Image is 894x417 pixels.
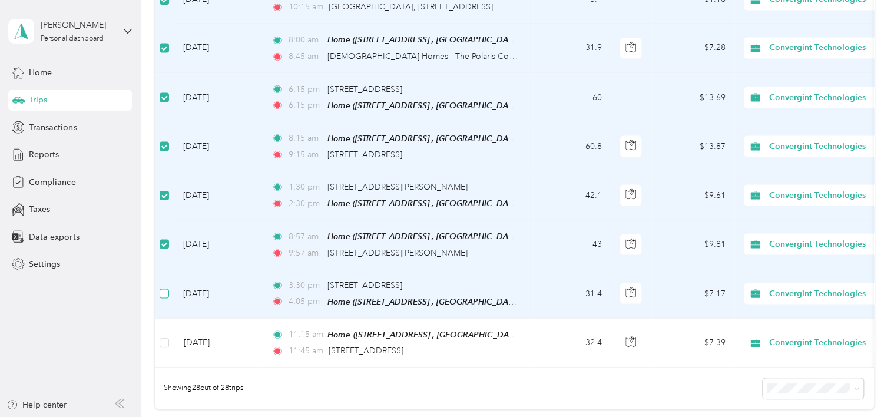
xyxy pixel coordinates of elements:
[289,197,322,210] span: 2:30 pm
[327,52,620,62] span: [DEMOGRAPHIC_DATA] Homes - The Polaris Community, [STREET_ADDRESS]
[769,287,877,300] span: Convergint Technologies
[41,19,114,31] div: [PERSON_NAME]
[29,258,60,270] span: Settings
[327,150,402,160] span: [STREET_ADDRESS]
[533,123,611,171] td: 60.8
[327,134,608,144] span: Home ([STREET_ADDRESS] , [GEOGRAPHIC_DATA], [GEOGRAPHIC_DATA])
[533,171,611,220] td: 42.1
[289,99,322,112] span: 6:15 pm
[174,74,262,123] td: [DATE]
[329,346,403,356] span: [STREET_ADDRESS]
[769,238,877,251] span: Convergint Technologies
[652,24,734,73] td: $7.28
[652,171,734,220] td: $9.61
[174,319,262,368] td: [DATE]
[652,319,734,368] td: $7.39
[533,270,611,319] td: 31.4
[327,248,468,258] span: [STREET_ADDRESS][PERSON_NAME]
[289,132,322,145] span: 8:15 am
[327,330,608,340] span: Home ([STREET_ADDRESS] , [GEOGRAPHIC_DATA], [GEOGRAPHIC_DATA])
[29,203,50,216] span: Taxes
[327,231,608,241] span: Home ([STREET_ADDRESS] , [GEOGRAPHIC_DATA], [GEOGRAPHIC_DATA])
[652,74,734,123] td: $13.69
[652,123,734,171] td: $13.87
[289,295,322,308] span: 4:05 pm
[327,297,608,307] span: Home ([STREET_ADDRESS] , [GEOGRAPHIC_DATA], [GEOGRAPHIC_DATA])
[769,140,877,153] span: Convergint Technologies
[289,345,323,358] span: 11:45 am
[41,35,104,42] div: Personal dashboard
[769,42,877,55] span: Convergint Technologies
[289,230,322,243] span: 8:57 am
[652,270,734,319] td: $7.17
[289,1,323,14] span: 10:15 am
[289,181,322,194] span: 1:30 pm
[769,336,877,349] span: Convergint Technologies
[289,247,322,260] span: 9:57 am
[327,101,608,111] span: Home ([STREET_ADDRESS] , [GEOGRAPHIC_DATA], [GEOGRAPHIC_DATA])
[174,220,262,269] td: [DATE]
[174,270,262,319] td: [DATE]
[289,34,322,47] span: 8:00 am
[289,328,322,341] span: 11:15 am
[327,280,402,290] span: [STREET_ADDRESS]
[174,171,262,220] td: [DATE]
[769,91,877,104] span: Convergint Technologies
[533,220,611,269] td: 43
[289,51,322,64] span: 8:45 am
[289,83,322,96] span: 6:15 pm
[29,121,77,134] span: Transactions
[289,279,322,292] span: 3:30 pm
[327,84,402,94] span: [STREET_ADDRESS]
[29,176,75,188] span: Compliance
[29,231,79,243] span: Data exports
[327,35,608,45] span: Home ([STREET_ADDRESS] , [GEOGRAPHIC_DATA], [GEOGRAPHIC_DATA])
[29,94,47,106] span: Trips
[327,182,468,192] span: [STREET_ADDRESS][PERSON_NAME]
[329,2,493,12] span: [GEOGRAPHIC_DATA], [STREET_ADDRESS]
[828,351,894,417] iframe: Everlance-gr Chat Button Frame
[289,148,322,161] span: 9:15 am
[6,399,67,411] button: Help center
[533,74,611,123] td: 60
[533,319,611,368] td: 32.4
[174,123,262,171] td: [DATE]
[327,198,608,208] span: Home ([STREET_ADDRESS] , [GEOGRAPHIC_DATA], [GEOGRAPHIC_DATA])
[652,220,734,269] td: $9.81
[769,189,877,202] span: Convergint Technologies
[174,24,262,73] td: [DATE]
[155,383,243,393] span: Showing 28 out of 28 trips
[29,148,59,161] span: Reports
[29,67,52,79] span: Home
[533,24,611,73] td: 31.9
